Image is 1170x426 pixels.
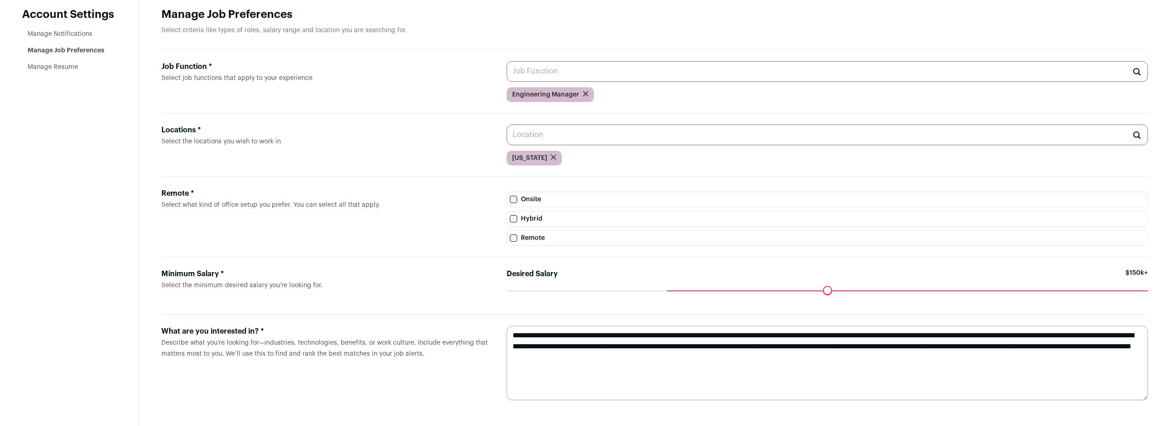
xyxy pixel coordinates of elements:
input: Location [507,125,1148,145]
span: Select the locations you wish to work in [161,138,281,145]
p: Select criteria like types of roles, salary range and location you are searching for. [161,26,1148,35]
a: Manage Resume [28,64,78,70]
span: Select job functions that apply to your experience [161,75,313,81]
input: Job Function [507,61,1148,82]
input: Hybrid [510,215,517,222]
span: Engineering Manager [512,90,579,99]
header: Account Settings [22,7,117,22]
h1: Manage Job Preferences [161,7,1148,22]
span: $150k+ [1125,268,1148,290]
label: Onsite [507,192,1148,207]
div: Remote * [161,188,492,199]
span: Select the minimum desired salary you’re looking for. [161,282,323,289]
label: Hybrid [507,211,1148,227]
span: Describe what you’re looking for—industries, technologies, benefits, or work culture. Include eve... [161,340,488,357]
label: Desired Salary [507,268,558,279]
a: Manage Notifications [28,31,92,37]
div: What are you interested in? * [161,326,492,337]
div: Minimum Salary * [161,268,492,279]
span: [US_STATE] [512,153,547,163]
div: Locations * [161,125,492,136]
div: Job Function * [161,61,492,72]
label: Remote [507,230,1148,246]
span: Select what kind of office setup you prefer. You can select all that apply. [161,202,380,208]
a: Manage Job Preferences [28,47,104,54]
input: Onsite [510,196,517,203]
input: Remote [510,234,517,242]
